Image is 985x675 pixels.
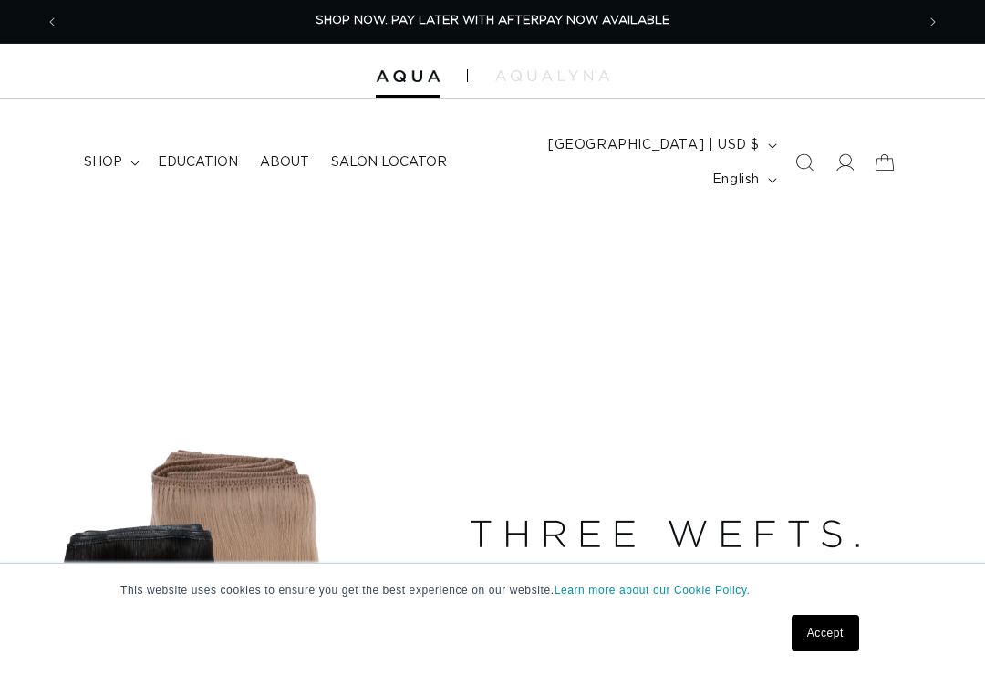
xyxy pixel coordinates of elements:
[32,5,72,39] button: Previous announcement
[320,143,458,182] a: Salon Locator
[147,143,249,182] a: Education
[537,128,784,162] button: [GEOGRAPHIC_DATA] | USD $
[555,584,751,597] a: Learn more about our Cookie Policy.
[120,582,865,598] p: This website uses cookies to ensure you get the best experience on our website.
[548,136,760,155] span: [GEOGRAPHIC_DATA] | USD $
[158,154,238,171] span: Education
[784,142,824,182] summary: Search
[316,15,670,26] span: SHOP NOW. PAY LATER WITH AFTERPAY NOW AVAILABLE
[260,154,309,171] span: About
[376,70,440,83] img: Aqua Hair Extensions
[495,70,609,81] img: aqualyna.com
[894,587,985,675] iframe: Chat Widget
[73,143,147,182] summary: shop
[701,162,784,197] button: English
[712,171,760,190] span: English
[792,615,859,651] a: Accept
[331,154,447,171] span: Salon Locator
[913,5,953,39] button: Next announcement
[84,154,122,171] span: shop
[249,143,320,182] a: About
